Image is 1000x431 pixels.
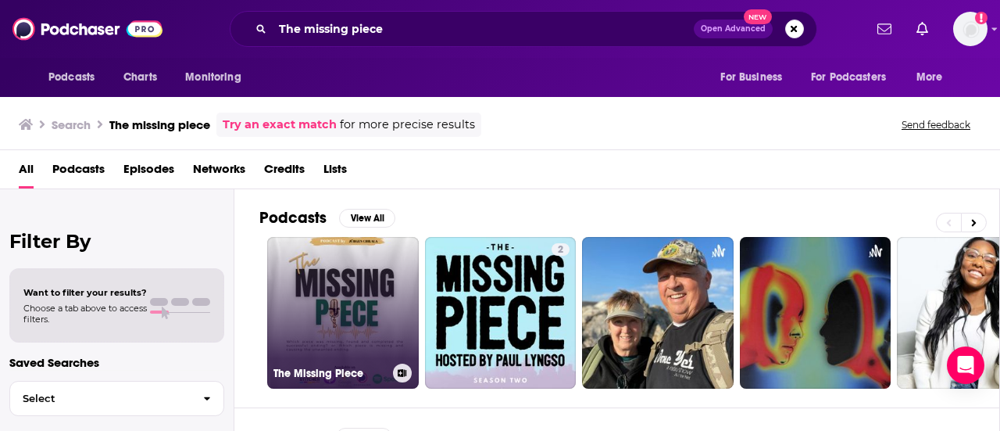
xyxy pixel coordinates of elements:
span: for more precise results [340,116,475,134]
a: Credits [264,156,305,189]
span: 2 [558,242,563,258]
h2: Podcasts [259,208,327,228]
button: Show profile menu [953,12,987,46]
button: open menu [37,63,115,92]
div: Search podcasts, credits, & more... [230,11,817,47]
svg: Add a profile image [975,12,987,24]
a: The Missing Piece [267,237,419,389]
p: Saved Searches [9,355,224,370]
a: PodcastsView All [259,208,395,228]
span: Select [10,393,191,404]
span: Choose a tab above to access filters. [23,303,147,325]
span: For Business [720,66,782,88]
a: Show notifications dropdown [910,16,934,42]
a: 2 [552,243,570,256]
span: Charts [123,66,157,88]
span: Want to filter your results? [23,287,147,298]
button: View All [339,209,395,228]
a: Show notifications dropdown [871,16,898,42]
button: Select [9,381,224,416]
div: Open Intercom Messenger [947,347,984,384]
img: User Profile [953,12,987,46]
input: Search podcasts, credits, & more... [273,16,694,41]
button: open menu [905,63,962,92]
span: Podcasts [48,66,95,88]
button: Open AdvancedNew [694,20,773,38]
h3: The missing piece [109,117,210,132]
a: Charts [113,63,166,92]
h3: The Missing Piece [273,367,387,380]
span: New [744,9,772,24]
a: Try an exact match [223,116,337,134]
a: Episodes [123,156,174,189]
h2: Filter By [9,230,224,253]
span: Monitoring [185,66,241,88]
a: 2 [425,237,577,389]
button: Send feedback [897,118,975,131]
span: Logged in as psamuelson01 [953,12,987,46]
span: For Podcasters [811,66,886,88]
a: Lists [323,156,347,189]
button: open menu [709,63,802,92]
button: open menu [174,63,261,92]
span: Open Advanced [701,25,766,33]
a: Podcasts [52,156,105,189]
a: All [19,156,34,189]
img: Podchaser - Follow, Share and Rate Podcasts [12,14,162,44]
h3: Search [52,117,91,132]
span: More [916,66,943,88]
button: open menu [801,63,909,92]
a: Networks [193,156,245,189]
